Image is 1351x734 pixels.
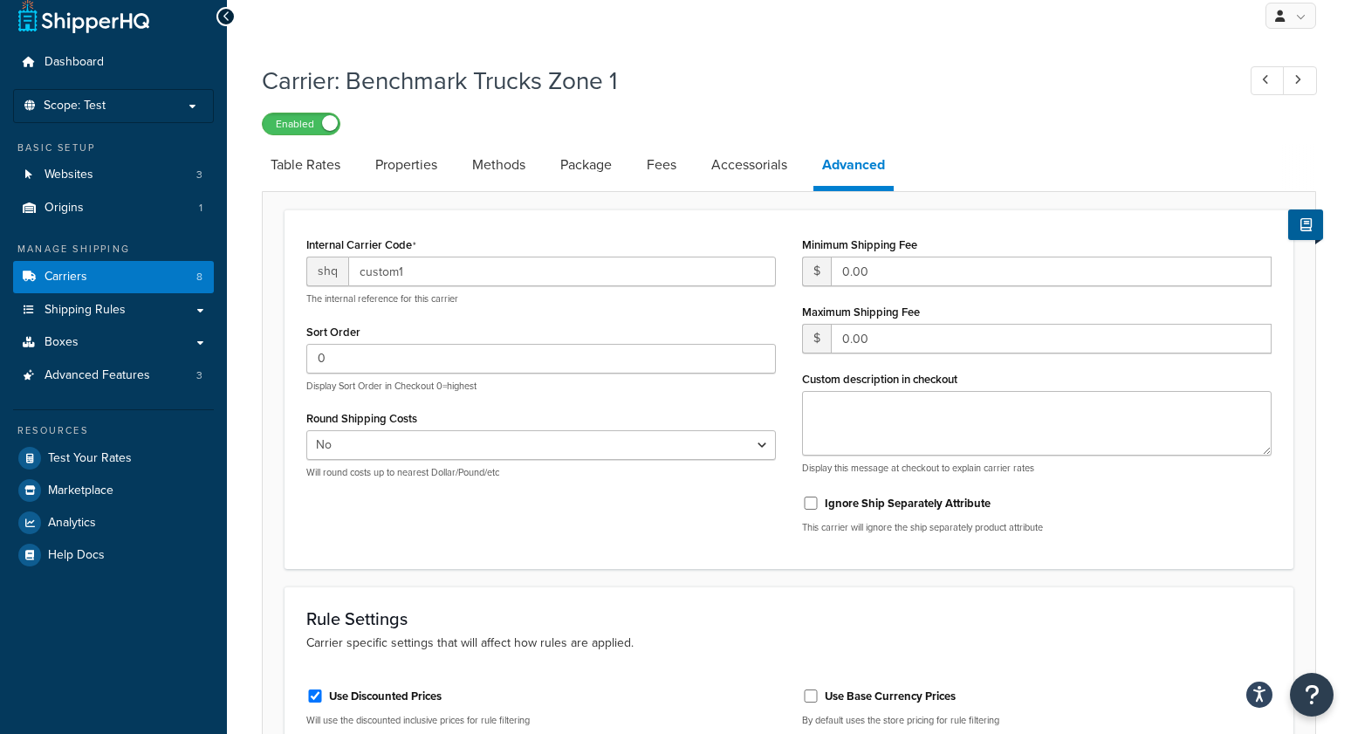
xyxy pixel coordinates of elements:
[306,238,416,252] label: Internal Carrier Code
[45,201,84,216] span: Origins
[306,634,1272,653] p: Carrier specific settings that will affect how rules are applied.
[44,99,106,113] span: Scope: Test
[13,539,214,571] a: Help Docs
[196,168,202,182] span: 3
[13,242,214,257] div: Manage Shipping
[802,521,1272,534] p: This carrier will ignore the ship separately product attribute
[802,462,1272,475] p: Display this message at checkout to explain carrier rates
[13,159,214,191] li: Websites
[825,496,991,511] label: Ignore Ship Separately Attribute
[306,326,360,339] label: Sort Order
[703,144,796,186] a: Accessorials
[306,466,776,479] p: Will round costs up to nearest Dollar/Pound/etc
[1290,673,1334,717] button: Open Resource Center
[306,412,417,425] label: Round Shipping Costs
[13,360,214,392] li: Advanced Features
[463,144,534,186] a: Methods
[813,144,894,191] a: Advanced
[306,257,348,286] span: shq
[1283,66,1317,95] a: Next Record
[638,144,685,186] a: Fees
[13,192,214,224] li: Origins
[1288,209,1323,240] button: Show Help Docs
[13,294,214,326] a: Shipping Rules
[802,305,920,319] label: Maximum Shipping Fee
[13,141,214,155] div: Basic Setup
[802,324,831,353] span: $
[13,360,214,392] a: Advanced Features3
[13,46,214,79] a: Dashboard
[367,144,446,186] a: Properties
[48,484,113,498] span: Marketplace
[48,451,132,466] span: Test Your Rates
[802,714,1272,727] p: By default uses the store pricing for rule filtering
[825,689,956,704] label: Use Base Currency Prices
[306,609,1272,628] h3: Rule Settings
[13,475,214,506] a: Marketplace
[48,516,96,531] span: Analytics
[13,261,214,293] li: Carriers
[196,270,202,285] span: 8
[196,368,202,383] span: 3
[262,64,1218,98] h1: Carrier: Benchmark Trucks Zone 1
[802,238,917,251] label: Minimum Shipping Fee
[306,380,776,393] p: Display Sort Order in Checkout 0=highest
[13,159,214,191] a: Websites3
[802,257,831,286] span: $
[1251,66,1285,95] a: Previous Record
[45,303,126,318] span: Shipping Rules
[45,168,93,182] span: Websites
[45,335,79,350] span: Boxes
[552,144,621,186] a: Package
[306,292,776,305] p: The internal reference for this carrier
[262,144,349,186] a: Table Rates
[13,192,214,224] a: Origins1
[13,423,214,438] div: Resources
[329,689,442,704] label: Use Discounted Prices
[802,373,957,386] label: Custom description in checkout
[199,201,202,216] span: 1
[45,270,87,285] span: Carriers
[45,368,150,383] span: Advanced Features
[13,261,214,293] a: Carriers8
[306,714,776,727] p: Will use the discounted inclusive prices for rule filtering
[263,113,339,134] label: Enabled
[13,507,214,538] a: Analytics
[45,55,104,70] span: Dashboard
[13,326,214,359] a: Boxes
[48,548,105,563] span: Help Docs
[13,442,214,474] a: Test Your Rates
